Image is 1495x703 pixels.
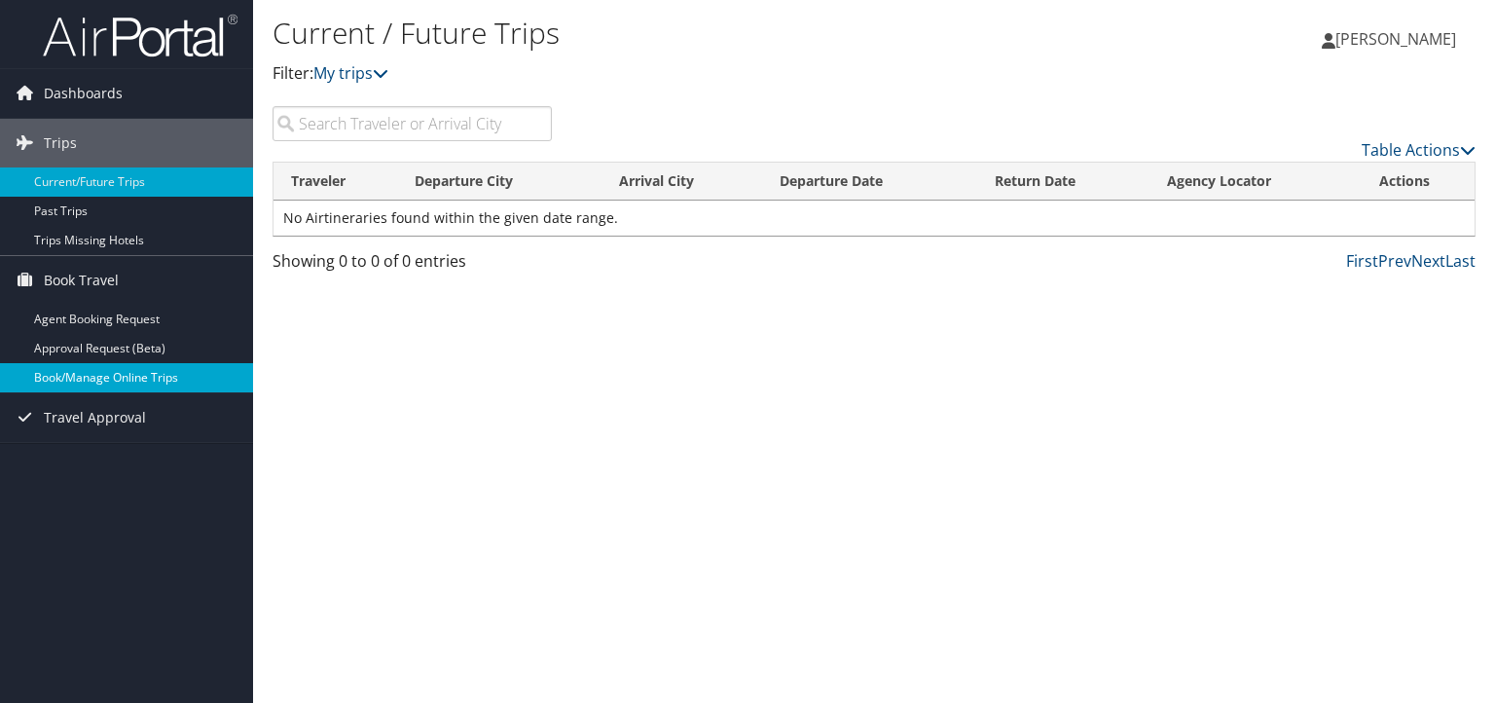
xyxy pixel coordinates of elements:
span: Dashboards [44,69,123,118]
th: Actions [1362,163,1475,201]
th: Traveler: activate to sort column ascending [273,163,397,201]
th: Arrival City: activate to sort column ascending [602,163,762,201]
p: Filter: [273,61,1075,87]
h1: Current / Future Trips [273,13,1075,54]
th: Departure City: activate to sort column ascending [397,163,602,201]
a: Table Actions [1362,139,1476,161]
th: Agency Locator: activate to sort column ascending [1149,163,1361,201]
a: [PERSON_NAME] [1322,10,1476,68]
input: Search Traveler or Arrival City [273,106,552,141]
img: airportal-logo.png [43,13,237,58]
a: My trips [313,62,388,84]
a: Last [1445,250,1476,272]
span: Book Travel [44,256,119,305]
span: Travel Approval [44,393,146,442]
span: Trips [44,119,77,167]
td: No Airtineraries found within the given date range. [273,201,1475,236]
a: Prev [1378,250,1411,272]
span: [PERSON_NAME] [1335,28,1456,50]
th: Departure Date: activate to sort column descending [762,163,977,201]
div: Showing 0 to 0 of 0 entries [273,249,552,282]
a: First [1346,250,1378,272]
th: Return Date: activate to sort column ascending [977,163,1149,201]
a: Next [1411,250,1445,272]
